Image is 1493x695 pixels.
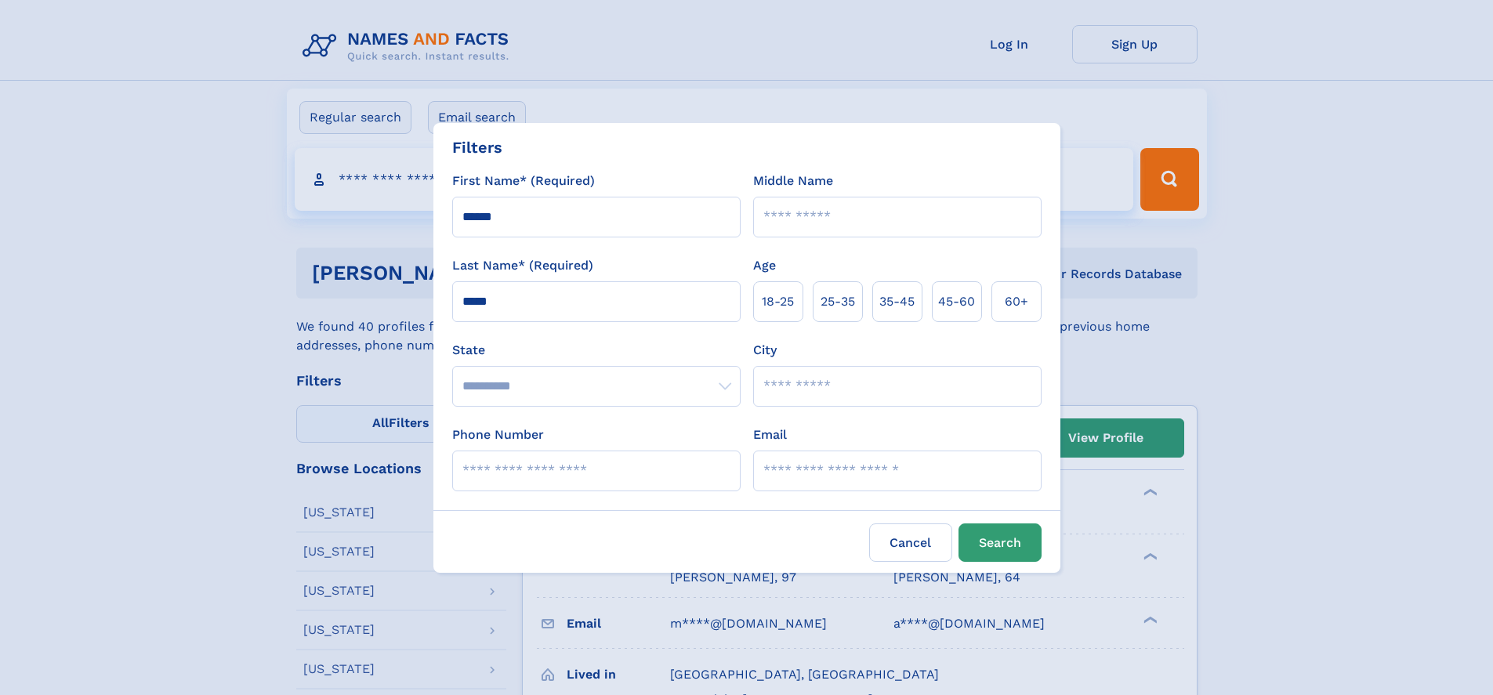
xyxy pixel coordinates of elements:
label: Phone Number [452,425,544,444]
button: Search [958,523,1042,562]
span: 35‑45 [879,292,915,311]
div: Filters [452,136,502,159]
label: Email [753,425,787,444]
label: Cancel [869,523,952,562]
span: 18‑25 [762,292,794,311]
label: State [452,341,741,360]
label: First Name* (Required) [452,172,595,190]
span: 60+ [1005,292,1028,311]
span: 45‑60 [938,292,975,311]
span: 25‑35 [821,292,855,311]
label: City [753,341,777,360]
label: Age [753,256,776,275]
label: Middle Name [753,172,833,190]
label: Last Name* (Required) [452,256,593,275]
